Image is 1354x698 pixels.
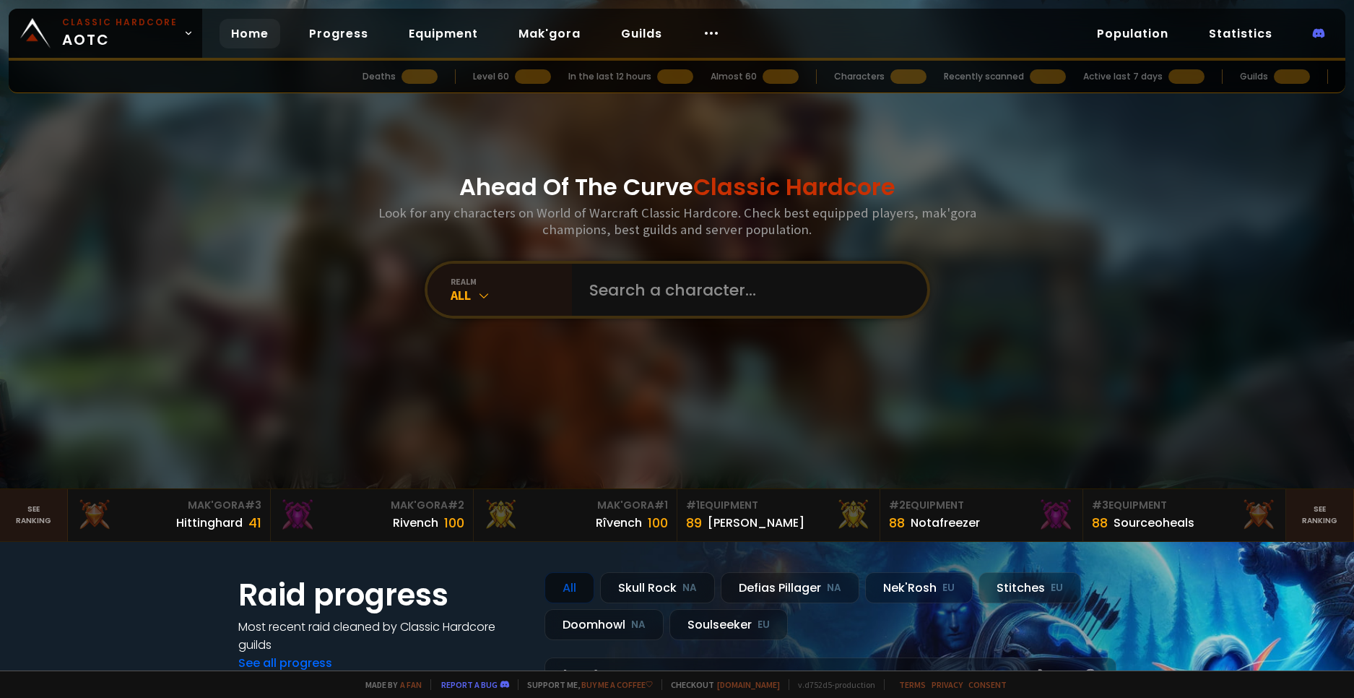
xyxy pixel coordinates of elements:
div: 41 [248,513,261,533]
div: Nek'Rosh [865,572,973,603]
div: 88 [889,513,905,533]
div: Rîvench [596,514,642,532]
div: Equipment [1092,498,1277,513]
div: Defias Pillager [721,572,859,603]
small: EU [1051,581,1063,595]
a: #3Equipment88Sourceoheals [1083,489,1286,541]
span: # 2 [889,498,906,512]
h4: Most recent raid cleaned by Classic Hardcore guilds [238,618,527,654]
a: [DOMAIN_NAME] [717,679,780,690]
small: Classic Hardcore [62,16,178,29]
a: Guilds [609,19,674,48]
span: Made by [357,679,422,690]
div: Sourceoheals [1114,514,1194,532]
div: Stitches [978,572,1081,603]
h3: Look for any characters on World of Warcraft Classic Hardcore. Check best equipped players, mak'g... [373,204,982,238]
span: Classic Hardcore [693,171,895,203]
div: Hittinghard [176,514,243,532]
div: All [451,287,572,303]
a: Privacy [932,679,963,690]
div: 100 [444,513,464,533]
div: Doomhowl [544,609,664,640]
div: Mak'Gora [279,498,464,513]
a: Classic HardcoreAOTC [9,9,202,58]
div: Recently scanned [944,70,1024,83]
div: Characters [834,70,885,83]
a: See all progress [238,655,332,671]
a: Mak'gora [507,19,592,48]
a: Terms [899,679,926,690]
a: Report a bug [441,679,498,690]
span: AOTC [62,16,178,51]
div: Almost 60 [711,70,757,83]
a: Statistics [1197,19,1284,48]
div: [PERSON_NAME] [708,514,804,532]
div: Guilds [1240,70,1268,83]
div: Notafreezer [911,514,980,532]
span: # 2 [448,498,464,512]
div: Equipment [889,498,1074,513]
a: Mak'Gora#1Rîvench100 [474,489,677,541]
span: # 3 [1092,498,1108,512]
a: Consent [968,679,1007,690]
a: Mak'Gora#3Hittinghard41 [68,489,271,541]
a: [DATE]zgpetri on godDefias Pillager8 /90 [544,658,1116,696]
div: In the last 12 hours [568,70,651,83]
a: Buy me a coffee [581,679,653,690]
div: Active last 7 days [1083,70,1163,83]
div: Mak'Gora [77,498,261,513]
div: 88 [1092,513,1108,533]
a: a fan [400,679,422,690]
a: Progress [298,19,380,48]
small: NA [682,581,697,595]
span: # 1 [686,498,700,512]
div: Mak'Gora [482,498,667,513]
div: Rivench [393,514,438,532]
div: Skull Rock [600,572,715,603]
input: Search a character... [581,264,910,316]
a: Mak'Gora#2Rivench100 [271,489,474,541]
div: realm [451,276,572,287]
span: Support me, [518,679,653,690]
div: All [544,572,594,603]
small: EU [758,618,770,632]
span: Checkout [661,679,780,690]
small: NA [827,581,841,595]
small: EU [942,581,955,595]
small: NA [631,618,646,632]
span: v. d752d5 - production [789,679,875,690]
div: Soulseeker [669,609,788,640]
div: 100 [648,513,668,533]
a: Home [220,19,280,48]
div: Equipment [686,498,871,513]
span: # 3 [245,498,261,512]
div: Level 60 [473,70,509,83]
a: Population [1085,19,1180,48]
h1: Ahead Of The Curve [459,170,895,204]
a: Equipment [397,19,490,48]
div: Deaths [363,70,396,83]
span: # 1 [654,498,668,512]
div: 89 [686,513,702,533]
h1: Raid progress [238,572,527,618]
a: #2Equipment88Notafreezer [880,489,1083,541]
a: #1Equipment89[PERSON_NAME] [677,489,880,541]
a: Seeranking [1286,489,1354,541]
